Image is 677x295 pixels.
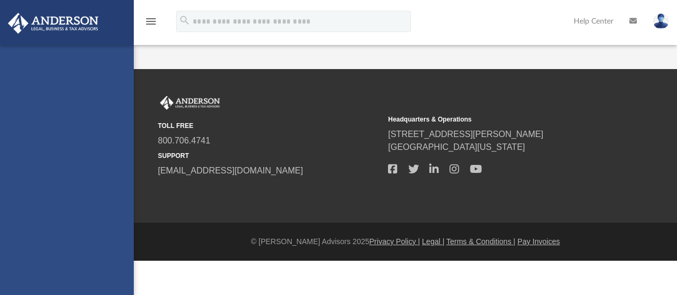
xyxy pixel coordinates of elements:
div: © [PERSON_NAME] Advisors 2025 [134,236,677,247]
small: TOLL FREE [158,121,381,131]
a: menu [144,20,157,28]
small: Headquarters & Operations [388,115,611,124]
a: [EMAIL_ADDRESS][DOMAIN_NAME] [158,166,303,175]
a: Legal | [422,237,445,246]
a: 800.706.4741 [158,136,210,145]
a: Pay Invoices [518,237,560,246]
img: User Pic [653,13,669,29]
a: [STREET_ADDRESS][PERSON_NAME] [388,130,543,139]
a: Terms & Conditions | [446,237,515,246]
small: SUPPORT [158,151,381,161]
img: Anderson Advisors Platinum Portal [158,96,222,110]
a: [GEOGRAPHIC_DATA][US_STATE] [388,142,525,152]
a: Privacy Policy | [369,237,420,246]
i: search [179,14,191,26]
img: Anderson Advisors Platinum Portal [5,13,102,34]
i: menu [144,15,157,28]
